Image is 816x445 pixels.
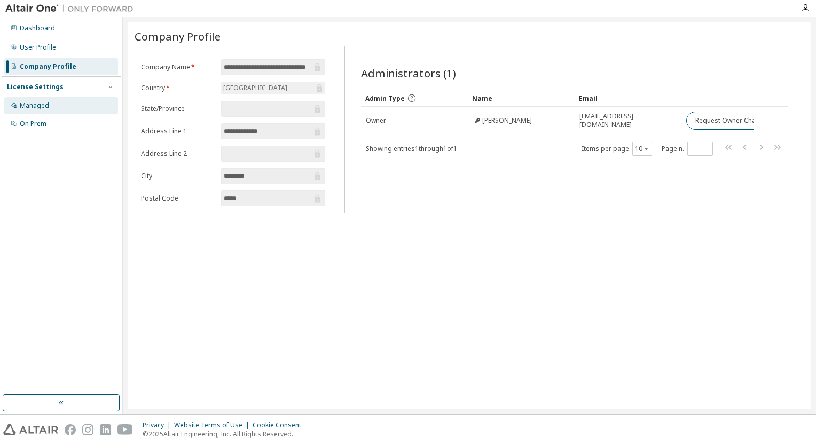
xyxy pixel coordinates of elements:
div: License Settings [7,83,64,91]
span: Company Profile [135,29,221,44]
label: Company Name [141,63,215,71]
div: Privacy [143,421,174,430]
span: Items per page [582,142,652,156]
img: facebook.svg [65,424,76,435]
span: [PERSON_NAME] [482,116,532,125]
img: altair_logo.svg [3,424,58,435]
div: [GEOGRAPHIC_DATA] [221,82,325,94]
label: City [141,172,215,180]
label: State/Province [141,105,215,113]
span: [EMAIL_ADDRESS][DOMAIN_NAME] [579,112,677,129]
button: 10 [635,145,649,153]
div: Website Terms of Use [174,421,253,430]
span: Admin Type [365,94,405,103]
div: User Profile [20,43,56,52]
div: On Prem [20,120,46,128]
div: [GEOGRAPHIC_DATA] [222,82,289,94]
div: Email [579,90,677,107]
label: Address Line 2 [141,149,215,158]
span: Administrators (1) [361,66,456,81]
div: Dashboard [20,24,55,33]
span: Owner [366,116,386,125]
img: Altair One [5,3,139,14]
label: Address Line 1 [141,127,215,136]
label: Postal Code [141,194,215,203]
label: Country [141,84,215,92]
div: Cookie Consent [253,421,308,430]
button: Request Owner Change [686,112,776,130]
span: Page n. [662,142,713,156]
div: Managed [20,101,49,110]
span: Showing entries 1 through 1 of 1 [366,144,457,153]
p: © 2025 Altair Engineering, Inc. All Rights Reserved. [143,430,308,439]
div: Company Profile [20,62,76,71]
img: linkedin.svg [100,424,111,435]
img: youtube.svg [117,424,133,435]
img: instagram.svg [82,424,93,435]
div: Name [472,90,570,107]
